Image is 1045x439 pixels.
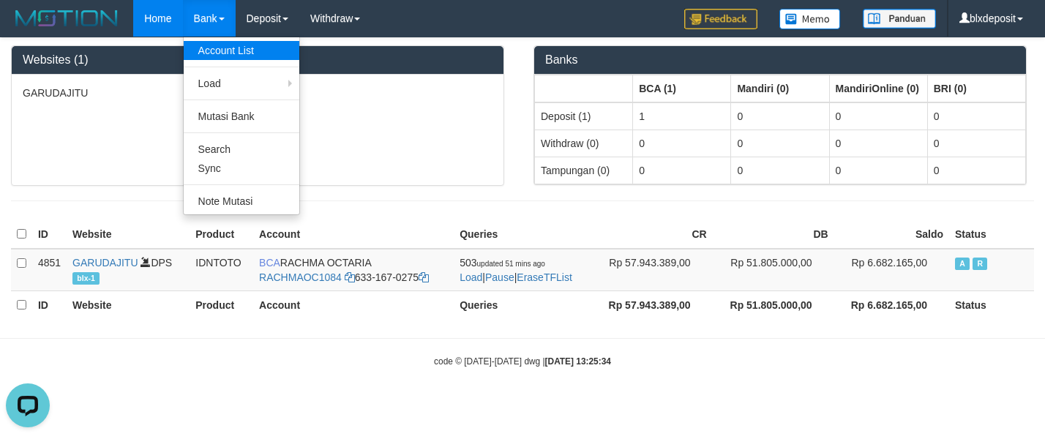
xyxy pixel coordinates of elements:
a: Copy RACHMAOC1084 to clipboard [345,271,355,283]
th: Website [67,290,190,318]
th: Queries [454,220,591,249]
th: Group: activate to sort column ascending [731,75,829,102]
th: DB [713,220,834,249]
td: 0 [829,102,927,130]
p: GARUDAJITU [23,86,492,100]
span: updated 51 mins ago [477,260,545,268]
td: Rp 51.805.000,00 [713,249,834,291]
th: Product [190,220,253,249]
td: Rp 6.682.165,00 [834,249,949,291]
td: 0 [829,157,927,184]
img: panduan.png [863,9,936,29]
th: Group: activate to sort column ascending [829,75,927,102]
td: 4851 [32,249,67,291]
td: RACHMA OCTARIA 633-167-0275 [253,249,454,291]
a: EraseTFList [517,271,572,283]
button: Open LiveChat chat widget [6,6,50,50]
td: 0 [731,102,829,130]
td: IDNTOTO [190,249,253,291]
td: Tampungan (0) [535,157,633,184]
th: Rp 57.943.389,00 [591,290,713,318]
a: Copy 6331670275 to clipboard [419,271,429,283]
th: Account [253,220,454,249]
span: Running [973,258,987,270]
th: CR [591,220,713,249]
a: Load [184,74,299,93]
th: Account [253,290,454,318]
th: Product [190,290,253,318]
td: 0 [731,130,829,157]
th: Rp 51.805.000,00 [713,290,834,318]
td: 0 [633,130,731,157]
th: Status [949,290,1034,318]
a: Sync [184,159,299,178]
th: Status [949,220,1034,249]
small: code © [DATE]-[DATE] dwg | [434,356,611,367]
td: 0 [633,157,731,184]
a: Pause [485,271,514,283]
span: Active [955,258,970,270]
strong: [DATE] 13:25:34 [545,356,611,367]
td: 0 [927,102,1025,130]
span: BCA [259,257,280,269]
a: RACHMAOC1084 [259,271,342,283]
th: Group: activate to sort column ascending [535,75,633,102]
a: GARUDAJITU [72,257,138,269]
img: Feedback.jpg [684,9,757,29]
th: Website [67,220,190,249]
h3: Websites (1) [23,53,492,67]
td: 1 [633,102,731,130]
span: | | [460,257,572,283]
a: Account List [184,41,299,60]
td: Deposit (1) [535,102,633,130]
td: DPS [67,249,190,291]
th: ID [32,290,67,318]
h3: Banks [545,53,1015,67]
a: Search [184,140,299,159]
th: Saldo [834,220,949,249]
td: Rp 57.943.389,00 [591,249,713,291]
th: Queries [454,290,591,318]
a: Mutasi Bank [184,107,299,126]
th: Group: activate to sort column ascending [927,75,1025,102]
a: Note Mutasi [184,192,299,211]
a: Load [460,271,482,283]
span: blx-1 [72,272,100,285]
td: 0 [731,157,829,184]
span: 503 [460,257,545,269]
img: MOTION_logo.png [11,7,122,29]
th: ID [32,220,67,249]
td: 0 [927,157,1025,184]
td: 0 [927,130,1025,157]
td: Withdraw (0) [535,130,633,157]
th: Rp 6.682.165,00 [834,290,949,318]
th: Group: activate to sort column ascending [633,75,731,102]
img: Button%20Memo.svg [779,9,841,29]
td: 0 [829,130,927,157]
